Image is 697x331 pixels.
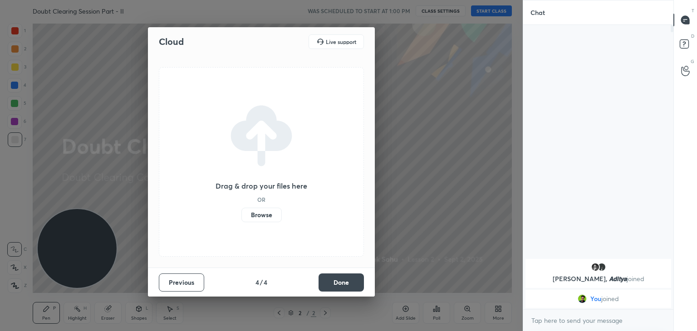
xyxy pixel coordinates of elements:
h5: OR [257,197,265,202]
p: D [691,33,694,39]
h3: Drag & drop your files here [216,182,307,190]
span: You [590,295,601,302]
p: G [691,58,694,65]
img: 9b0c42a1926d449ab75fbb9a1448508a.jpg [591,263,600,272]
button: Done [319,273,364,292]
h4: 4 [255,277,259,287]
p: Chat [523,0,552,24]
p: T [692,7,694,14]
div: grid [523,257,673,310]
img: 88146f61898444ee917a4c8c56deeae4.jpg [578,294,587,303]
h4: 4 [264,277,267,287]
span: joined [627,274,644,283]
span: joined [601,295,619,302]
button: Previous [159,273,204,292]
h2: Cloud [159,36,184,48]
h4: / [260,277,263,287]
img: 8b60acdc60b84a00afdce94dfe24f12e.jpg [597,263,606,272]
h5: Live support [326,39,356,44]
p: [PERSON_NAME], 𝘼𝙙𝙞𝙩𝙮𝙖 [531,275,666,282]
